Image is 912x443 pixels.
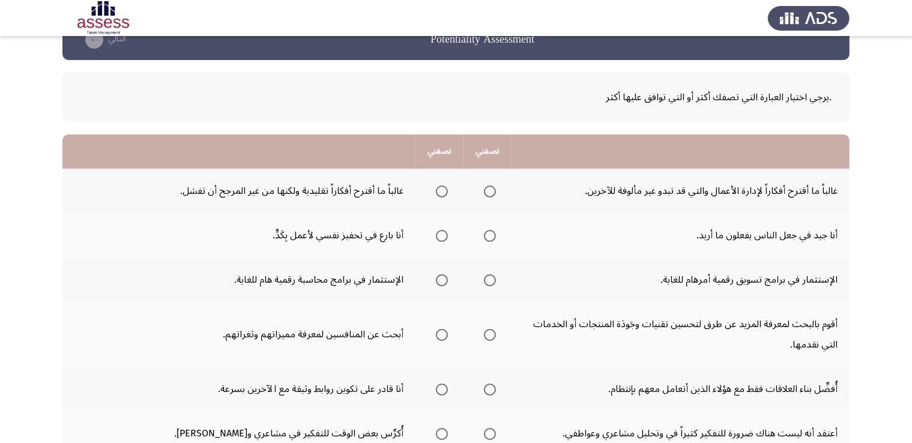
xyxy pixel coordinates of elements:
[479,225,496,246] mat-radio-group: Select an option
[512,367,850,411] td: أُفضِّل بناء العلاقات فقط مع هؤلاء الذين أتعامل معهم بإنتظام.
[768,1,850,35] img: Assess Talent Management logo
[62,367,415,411] td: أنا قادر على تكوين روابط وثيقة مع الآخرين بسرعة.
[62,258,415,302] td: الإستثمار في برامج محاسبة رقمية هام للغاية.
[430,32,534,47] h3: Potentiality Assessment
[479,181,496,201] mat-radio-group: Select an option
[512,302,850,367] td: أقوم بالبحث لمعرفة المزيد عن طرق لتحسين تقنيات وجَودَة المنتجات أو الخدمات التي نقدمها.
[431,225,448,246] mat-radio-group: Select an option
[80,87,832,107] div: .يرجي اختيار العبارة التي تصفك أكثر أو التي توافق عليها أكثر
[512,213,850,258] td: أنا جيد في جعل الناس يفعلون ما أريد.
[62,302,415,367] td: أبحث عن المنافسين لمعرفة مميزاتهم وثغراتهم.
[431,324,448,345] mat-radio-group: Select an option
[464,134,512,169] th: تصفني
[479,379,496,399] mat-radio-group: Select an option
[479,324,496,345] mat-radio-group: Select an option
[77,30,130,49] button: check the missing
[62,213,415,258] td: أنا بارع في تحفيز نفسي لأعمل بِكَدٍّ.
[62,169,415,213] td: غالباً ما أقترح أفكاراً تقليدية ولكنها من غير المرجح أن تفشل.
[512,169,850,213] td: غالباً ما أقترح أفكاراً لإدارة الأعمال والتي قد تبدو غير مألوفة للآخرين.
[415,134,464,169] th: تصفني
[431,270,448,290] mat-radio-group: Select an option
[62,1,144,35] img: Assessment logo of Potentiality Assessment
[479,270,496,290] mat-radio-group: Select an option
[431,379,448,399] mat-radio-group: Select an option
[431,181,448,201] mat-radio-group: Select an option
[512,258,850,302] td: الإستثمار في برامج تسويق رقمية أمرهام للغاية.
